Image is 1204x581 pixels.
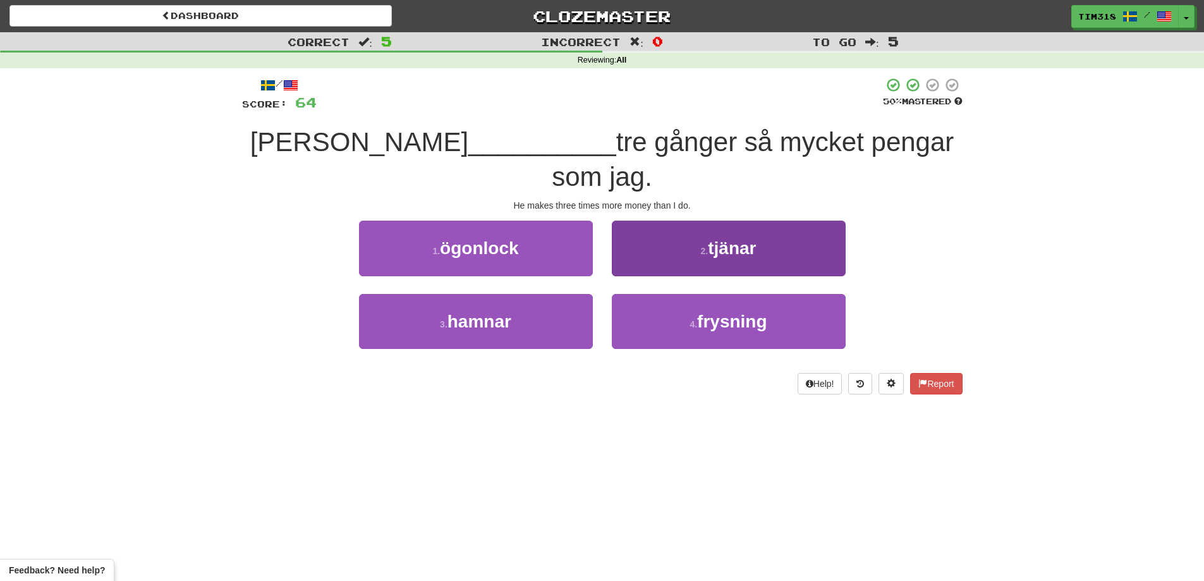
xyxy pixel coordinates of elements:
span: 0 [652,34,663,49]
a: Dashboard [9,5,392,27]
span: Incorrect [541,35,621,48]
span: : [865,37,879,47]
a: Tim318 / [1071,5,1179,28]
div: He makes three times more money than I do. [242,199,963,212]
span: 5 [888,34,899,49]
span: Correct [288,35,350,48]
small: 2 . [701,246,708,256]
small: 4 . [690,319,697,329]
button: Help! [798,373,842,394]
button: Report [910,373,962,394]
span: To go [812,35,856,48]
button: Round history (alt+y) [848,373,872,394]
span: [PERSON_NAME] [250,127,468,157]
div: Mastered [883,96,963,107]
span: : [358,37,372,47]
span: Tim318 [1078,11,1116,22]
strong: All [616,56,626,64]
span: hamnar [447,312,511,331]
span: tre gånger så mycket pengar som jag. [552,127,954,192]
span: tjänar [708,238,756,258]
button: 3.hamnar [359,294,593,349]
span: 5 [381,34,392,49]
span: : [629,37,643,47]
a: Clozemaster [411,5,793,27]
span: 64 [295,94,317,110]
span: / [1144,10,1150,19]
small: 1 . [432,246,440,256]
button: 2.tjänar [612,221,846,276]
span: ögonlock [440,238,518,258]
span: __________ [468,127,616,157]
div: / [242,77,317,93]
span: Score: [242,99,288,109]
span: 50 % [883,96,902,106]
button: 4.frysning [612,294,846,349]
span: frysning [697,312,767,331]
span: Open feedback widget [9,564,105,577]
button: 1.ögonlock [359,221,593,276]
small: 3 . [440,319,447,329]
